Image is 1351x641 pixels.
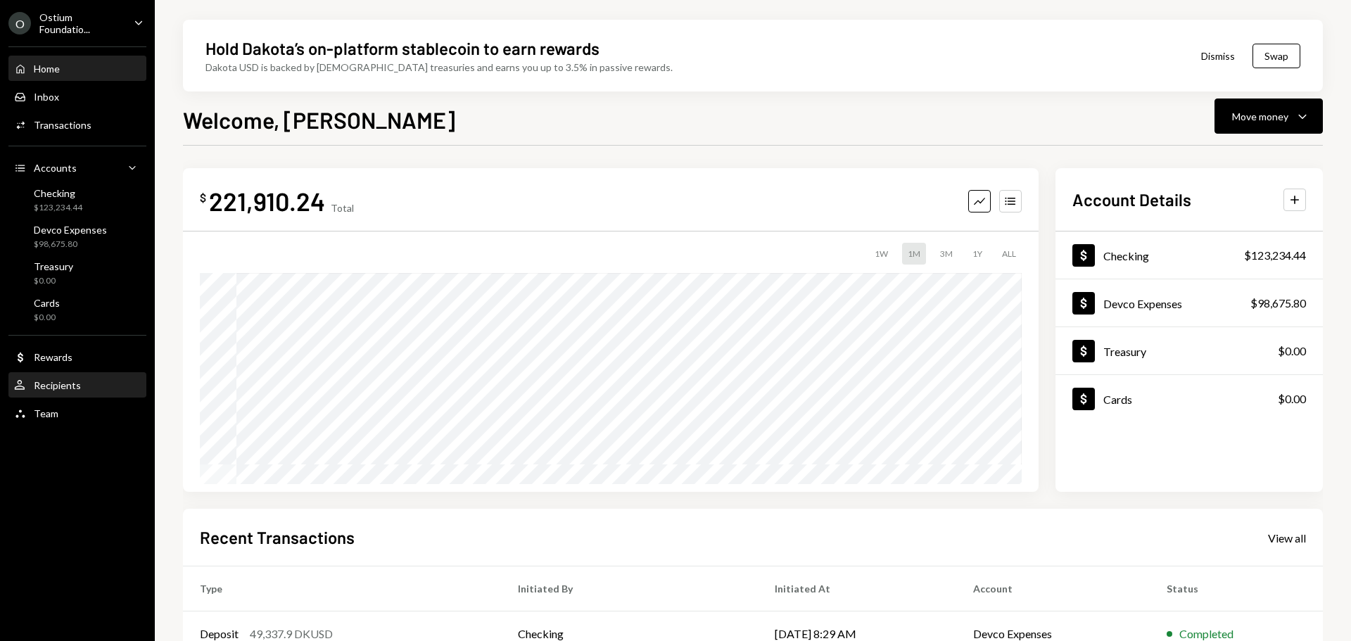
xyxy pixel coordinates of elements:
div: Cards [34,297,60,309]
div: 221,910.24 [209,185,325,217]
th: Type [183,566,501,611]
div: Rewards [34,351,72,363]
h2: Account Details [1072,188,1191,211]
div: View all [1268,531,1306,545]
a: Transactions [8,112,146,137]
div: Ostium Foundatio... [39,11,122,35]
div: Treasury [34,260,73,272]
div: 3M [934,243,958,265]
div: Transactions [34,119,91,131]
div: Team [34,407,58,419]
div: $0.00 [34,312,60,324]
div: $98,675.80 [1250,295,1306,312]
div: 1Y [967,243,988,265]
div: Checking [1103,249,1149,262]
th: Initiated By [501,566,758,611]
th: Account [956,566,1150,611]
div: $123,234.44 [1244,247,1306,264]
h1: Welcome, [PERSON_NAME] [183,106,455,134]
button: Move money [1214,99,1323,134]
button: Swap [1252,44,1300,68]
a: Inbox [8,84,146,109]
div: Cards [1103,393,1132,406]
a: Checking$123,234.44 [1055,231,1323,279]
div: Devco Expenses [1103,297,1182,310]
a: Accounts [8,155,146,180]
a: Recipients [8,372,146,398]
div: Dakota USD is backed by [DEMOGRAPHIC_DATA] treasuries and earns you up to 3.5% in passive rewards. [205,60,673,75]
div: $ [200,191,206,205]
div: $123,234.44 [34,202,82,214]
div: $0.00 [1278,343,1306,360]
a: Home [8,56,146,81]
div: Accounts [34,162,77,174]
div: 1W [869,243,894,265]
div: ALL [996,243,1022,265]
div: $0.00 [1278,391,1306,407]
a: View all [1268,530,1306,545]
div: Home [34,63,60,75]
div: Devco Expenses [34,224,107,236]
h2: Recent Transactions [200,526,355,549]
button: Dismiss [1184,39,1252,72]
a: Rewards [8,344,146,369]
div: $0.00 [34,275,73,287]
a: Treasury$0.00 [1055,327,1323,374]
a: Cards$0.00 [8,293,146,326]
div: 1M [902,243,926,265]
th: Initiated At [758,566,956,611]
div: Inbox [34,91,59,103]
div: Total [331,202,354,214]
div: Checking [34,187,82,199]
div: O [8,12,31,34]
a: Checking$123,234.44 [8,183,146,217]
div: Treasury [1103,345,1146,358]
div: Move money [1232,109,1288,124]
div: Recipients [34,379,81,391]
a: Team [8,400,146,426]
a: Devco Expenses$98,675.80 [1055,279,1323,326]
a: Devco Expenses$98,675.80 [8,220,146,253]
a: Treasury$0.00 [8,256,146,290]
div: $98,675.80 [34,239,107,250]
th: Status [1150,566,1323,611]
a: Cards$0.00 [1055,375,1323,422]
div: Hold Dakota’s on-platform stablecoin to earn rewards [205,37,600,60]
